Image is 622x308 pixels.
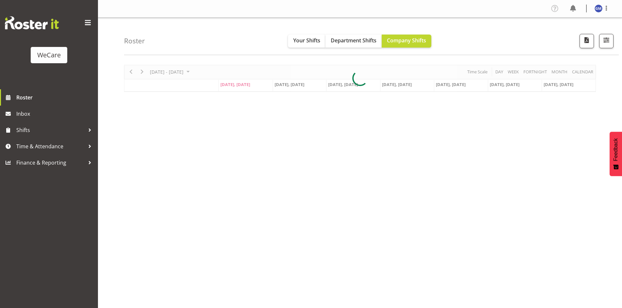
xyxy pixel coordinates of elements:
button: Filter Shifts [599,34,614,48]
span: Time & Attendance [16,141,85,151]
img: gladie-monoy11788.jpg [595,5,602,12]
img: Rosterit website logo [5,16,59,29]
span: Finance & Reporting [16,158,85,168]
span: Feedback [613,138,619,161]
span: Shifts [16,125,85,135]
span: Your Shifts [293,37,320,44]
button: Feedback - Show survey [610,132,622,176]
button: Department Shifts [326,35,382,48]
h4: Roster [124,37,145,45]
button: Company Shifts [382,35,431,48]
button: Your Shifts [288,35,326,48]
button: Download a PDF of the roster according to the set date range. [580,34,594,48]
span: Inbox [16,109,95,119]
span: Company Shifts [387,37,426,44]
div: WeCare [37,50,61,60]
span: Department Shifts [331,37,376,44]
span: Roster [16,93,95,102]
